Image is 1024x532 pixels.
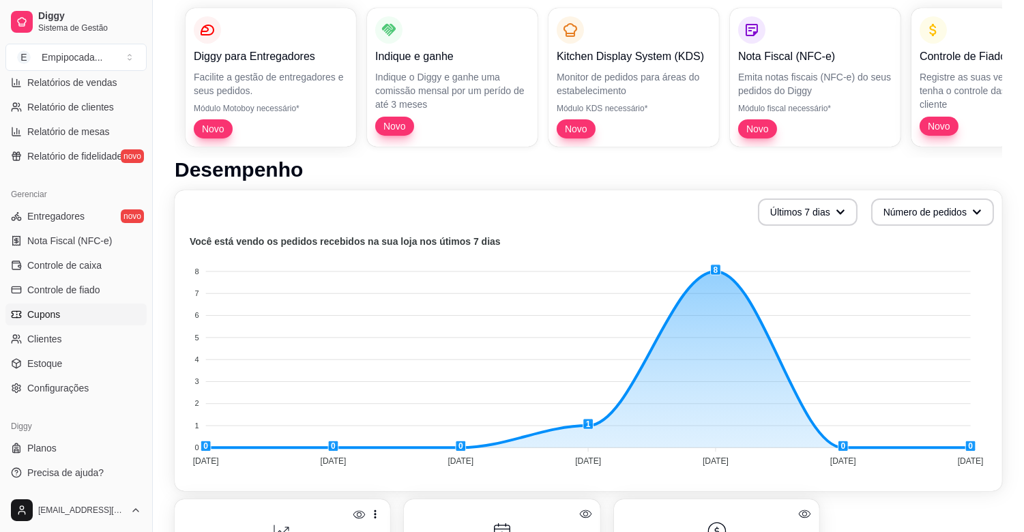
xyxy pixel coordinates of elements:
[27,357,62,370] span: Estoque
[5,462,147,484] a: Precisa de ajuda?
[5,279,147,301] a: Controle de fiado
[5,205,147,227] a: Entregadoresnovo
[195,311,199,319] tspan: 6
[27,466,104,479] span: Precisa de ajuda?
[194,48,348,65] p: Diggy para Entregadores
[738,103,892,114] p: Módulo fiscal necessário*
[195,443,199,452] tspan: 0
[195,377,199,385] tspan: 3
[195,334,199,342] tspan: 5
[738,70,892,98] p: Emita notas fiscais (NFC-e) do seus pedidos do Diggy
[186,8,356,147] button: Diggy para EntregadoresFacilite a gestão de entregadores e seus pedidos.Módulo Motoboy necessário...
[5,44,147,71] button: Select a team
[5,415,147,437] div: Diggy
[5,145,147,167] a: Relatório de fidelidadenovo
[559,122,593,136] span: Novo
[193,456,219,466] tspan: [DATE]
[27,283,100,297] span: Controle de fiado
[5,254,147,276] a: Controle de caixa
[830,456,856,466] tspan: [DATE]
[575,456,601,466] tspan: [DATE]
[27,258,102,272] span: Controle de caixa
[5,96,147,118] a: Relatório de clientes
[448,456,473,466] tspan: [DATE]
[17,50,31,64] span: E
[321,456,347,466] tspan: [DATE]
[5,437,147,459] a: Planos
[5,353,147,374] a: Estoque
[195,289,199,297] tspan: 7
[195,422,199,430] tspan: 1
[378,119,411,133] span: Novo
[5,377,147,399] a: Configurações
[5,328,147,350] a: Clientes
[195,267,199,276] tspan: 8
[871,198,994,226] button: Número de pedidos
[38,505,125,516] span: [EMAIL_ADDRESS][DOMAIN_NAME]
[27,100,114,114] span: Relatório de clientes
[27,149,122,163] span: Relatório de fidelidade
[27,209,85,223] span: Entregadores
[194,70,348,98] p: Facilite a gestão de entregadores e seus pedidos.
[922,119,956,133] span: Novo
[5,5,147,38] a: DiggySistema de Gestão
[38,10,141,23] span: Diggy
[557,48,711,65] p: Kitchen Display System (KDS)
[27,381,89,395] span: Configurações
[958,456,984,466] tspan: [DATE]
[27,441,57,455] span: Planos
[557,103,711,114] p: Módulo KDS necessário*
[190,237,501,248] text: Você está vendo os pedidos recebidos na sua loja nos útimos 7 dias
[5,494,147,527] button: [EMAIL_ADDRESS][DOMAIN_NAME]
[375,70,529,111] p: Indique o Diggy e ganhe uma comissão mensal por um perído de até 3 meses
[738,48,892,65] p: Nota Fiscal (NFC-e)
[367,8,538,147] button: Indique e ganheIndique o Diggy e ganhe uma comissão mensal por um perído de até 3 mesesNovo
[730,8,901,147] button: Nota Fiscal (NFC-e)Emita notas fiscais (NFC-e) do seus pedidos do DiggyMódulo fiscal necessário*Novo
[194,103,348,114] p: Módulo Motoboy necessário*
[557,70,711,98] p: Monitor de pedidos para áreas do estabelecimento
[38,23,141,33] span: Sistema de Gestão
[27,76,117,89] span: Relatórios de vendas
[27,308,60,321] span: Cupons
[758,198,858,226] button: Últimos 7 dias
[5,183,147,205] div: Gerenciar
[5,230,147,252] a: Nota Fiscal (NFC-e)
[27,125,110,138] span: Relatório de mesas
[5,304,147,325] a: Cupons
[27,332,62,346] span: Clientes
[548,8,719,147] button: Kitchen Display System (KDS)Monitor de pedidos para áreas do estabelecimentoMódulo KDS necessário...
[375,48,529,65] p: Indique e ganhe
[196,122,230,136] span: Novo
[42,50,103,64] div: Empipocada ...
[195,399,199,407] tspan: 2
[175,158,1002,182] h1: Desempenho
[741,122,774,136] span: Novo
[703,456,729,466] tspan: [DATE]
[5,72,147,93] a: Relatórios de vendas
[195,355,199,364] tspan: 4
[5,121,147,143] a: Relatório de mesas
[27,234,112,248] span: Nota Fiscal (NFC-e)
